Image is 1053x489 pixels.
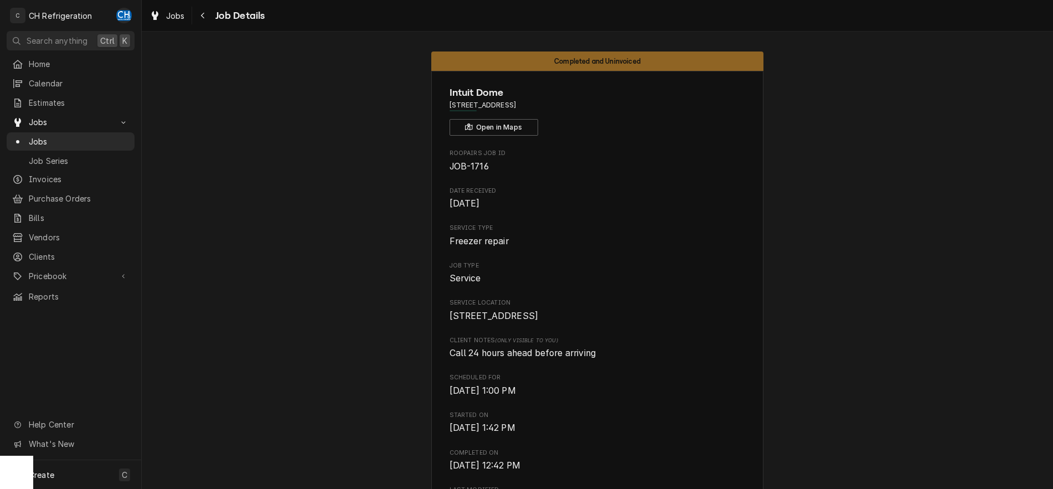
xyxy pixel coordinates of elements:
span: Roopairs Job ID [450,149,746,158]
span: Job Series [29,155,129,167]
span: Service Type [450,224,746,233]
span: Completed and Uninvoiced [554,58,641,65]
span: Purchase Orders [29,193,129,204]
div: Job Type [450,261,746,285]
span: Service Location [450,310,746,323]
a: Estimates [7,94,135,112]
a: Go to Jobs [7,113,135,131]
span: Help Center [29,419,128,430]
span: Job Details [212,8,265,23]
span: JOB-1716 [450,161,489,172]
div: Completed On [450,449,746,472]
span: Completed On [450,459,746,472]
div: Scheduled For [450,373,746,397]
span: What's New [29,438,128,450]
span: Reports [29,291,129,302]
span: Name [450,85,746,100]
span: Completed On [450,449,746,457]
a: Go to What's New [7,435,135,453]
span: Address [450,100,746,110]
span: C [122,469,127,481]
span: Started On [450,411,746,420]
div: C [10,8,25,23]
div: Date Received [450,187,746,210]
span: Scheduled For [450,384,746,398]
a: Jobs [145,7,189,25]
a: Go to Pricebook [7,267,135,285]
span: [STREET_ADDRESS] [450,311,539,321]
span: Estimates [29,97,129,109]
a: Purchase Orders [7,189,135,208]
span: Scheduled For [450,373,746,382]
span: Service Location [450,298,746,307]
span: Clients [29,251,129,262]
span: Service Type [450,235,746,248]
span: Job Type [450,272,746,285]
span: Vendors [29,231,129,243]
div: Roopairs Job ID [450,149,746,173]
span: Started On [450,421,746,435]
button: Navigate back [194,7,212,24]
span: Search anything [27,35,87,47]
a: Calendar [7,74,135,92]
div: Status [431,52,763,71]
span: Service [450,273,481,284]
span: Client Notes [450,336,746,345]
span: [DATE] 1:00 PM [450,385,516,396]
div: Client Information [450,85,746,136]
button: Open in Maps [450,119,538,136]
a: Home [7,55,135,73]
span: Calendar [29,78,129,89]
span: [object Object] [450,347,746,360]
a: Jobs [7,132,135,151]
button: Search anythingCtrlK [7,31,135,50]
span: Jobs [29,136,129,147]
span: Date Received [450,187,746,195]
div: Service Location [450,298,746,322]
div: Chris Hiraga's Avatar [116,8,132,23]
span: [DATE] [450,198,480,209]
a: Go to Help Center [7,415,135,434]
div: CH [116,8,132,23]
span: Create [29,470,54,480]
div: Service Type [450,224,746,248]
a: Reports [7,287,135,306]
div: CH Refrigeration [29,10,92,22]
span: (Only Visible to You) [495,337,558,343]
span: Jobs [166,10,185,22]
span: [DATE] 12:42 PM [450,460,520,471]
span: Invoices [29,173,129,185]
span: K [122,35,127,47]
a: Job Series [7,152,135,170]
span: Bills [29,212,129,224]
a: Invoices [7,170,135,188]
span: Ctrl [100,35,115,47]
span: Call 24 hours ahead before arriving [450,348,596,358]
a: Bills [7,209,135,227]
span: Freezer repair [450,236,509,246]
span: Job Type [450,261,746,270]
span: Date Received [450,197,746,210]
span: Home [29,58,129,70]
div: [object Object] [450,336,746,360]
a: Clients [7,248,135,266]
span: [DATE] 1:42 PM [450,423,515,433]
div: Started On [450,411,746,435]
span: Pricebook [29,270,112,282]
span: Roopairs Job ID [450,160,746,173]
span: Jobs [29,116,112,128]
a: Vendors [7,228,135,246]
